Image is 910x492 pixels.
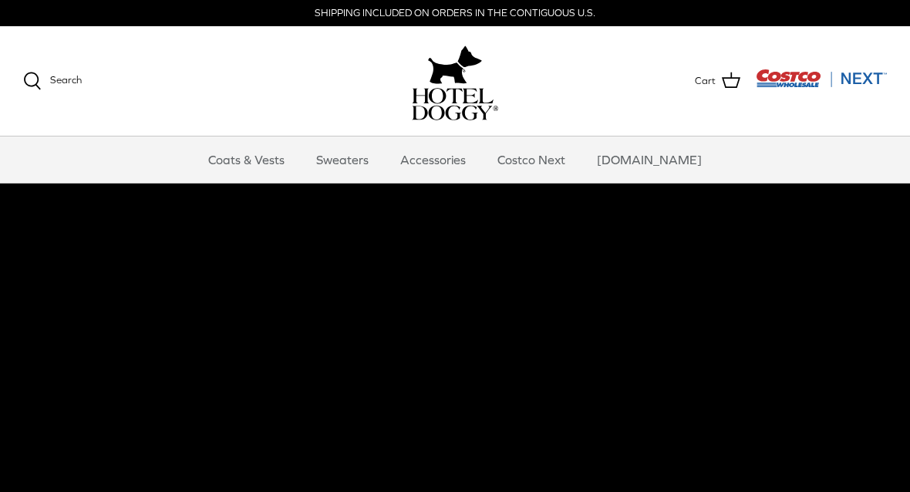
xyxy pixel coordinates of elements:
a: Visit Costco Next [756,79,887,90]
a: Search [23,72,82,90]
a: [DOMAIN_NAME] [583,136,716,183]
img: hoteldoggy.com [428,42,482,88]
img: hoteldoggycom [412,88,498,120]
a: Costco Next [484,136,579,183]
a: Sweaters [302,136,383,183]
a: Accessories [386,136,480,183]
a: Cart [695,71,740,91]
a: Coats & Vests [194,136,298,183]
span: Search [50,74,82,86]
img: Costco Next [756,69,887,88]
a: hoteldoggy.com hoteldoggycom [412,42,498,120]
span: Cart [695,73,716,89]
